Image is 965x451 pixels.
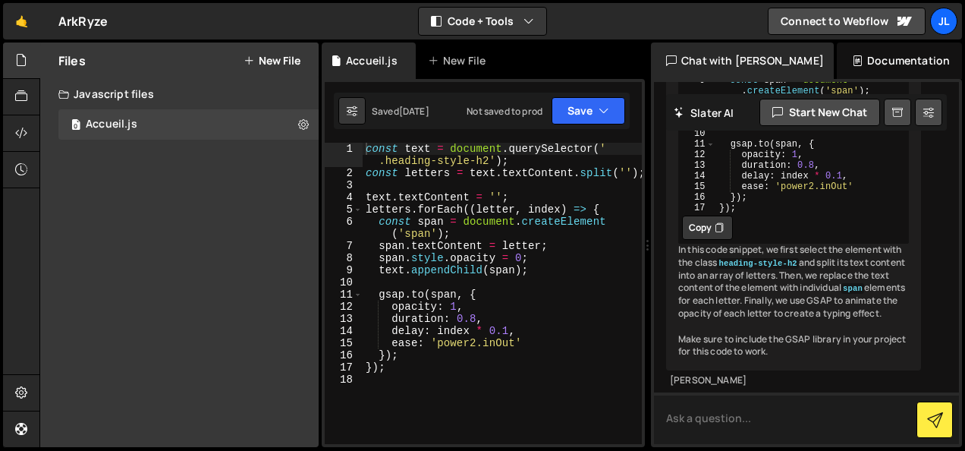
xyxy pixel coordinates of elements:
[419,8,546,35] button: Code + Tools
[325,276,363,289] div: 10
[717,258,798,269] code: heading-style-h2
[325,264,363,276] div: 9
[759,99,880,126] button: Start new chat
[467,105,542,118] div: Not saved to prod
[680,128,715,139] div: 10
[680,203,715,213] div: 17
[682,216,733,240] button: Copy
[674,106,734,120] h2: Slater AI
[58,12,108,30] div: ArkRyze
[346,53,398,68] div: Accueil.js
[244,55,300,67] button: New File
[680,160,715,171] div: 13
[325,179,363,191] div: 3
[325,167,363,179] div: 2
[325,240,363,252] div: 7
[680,171,715,181] div: 14
[325,313,363,325] div: 13
[325,289,363,301] div: 11
[680,192,715,203] div: 16
[325,301,363,313] div: 12
[58,109,319,140] div: 16781/45862.js
[58,52,86,69] h2: Files
[40,79,319,109] div: Javascript files
[680,139,715,150] div: 11
[325,216,363,240] div: 6
[428,53,492,68] div: New File
[71,120,80,132] span: 0
[670,374,917,387] div: [PERSON_NAME]
[399,105,429,118] div: [DATE]
[651,43,834,79] div: Chat with [PERSON_NAME]
[680,150,715,160] div: 12
[325,349,363,361] div: 16
[325,143,363,167] div: 1
[325,325,363,337] div: 14
[325,374,363,386] div: 18
[837,43,962,79] div: Documentation
[325,191,363,203] div: 4
[372,105,429,118] div: Saved
[680,181,715,192] div: 15
[841,283,864,294] code: span
[325,337,363,349] div: 15
[3,3,40,39] a: 🤙
[768,8,926,35] a: Connect to Webflow
[680,75,715,96] div: 6
[325,203,363,216] div: 5
[930,8,957,35] a: JL
[325,252,363,264] div: 8
[86,118,137,131] div: Accueil.js
[552,97,625,125] button: Save
[325,361,363,374] div: 17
